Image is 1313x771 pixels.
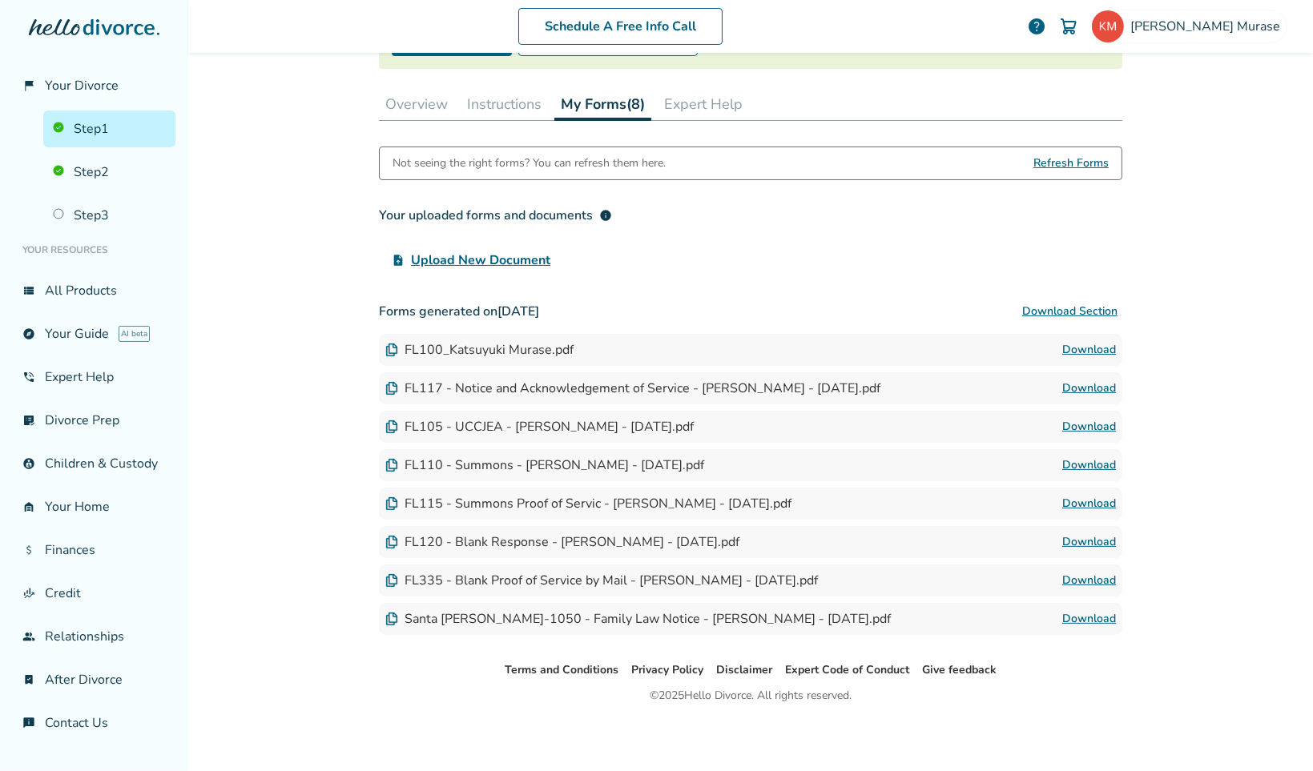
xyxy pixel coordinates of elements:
img: Cart [1059,17,1078,36]
span: list_alt_check [22,414,35,427]
a: flag_2Your Divorce [13,67,175,104]
a: Expert Code of Conduct [785,662,909,677]
span: view_list [22,284,35,297]
span: bookmark_check [22,673,35,686]
span: finance_mode [22,587,35,600]
img: Document [385,497,398,510]
img: Document [385,612,398,625]
div: FL105 - UCCJEA - [PERSON_NAME] - [DATE].pdf [385,418,694,436]
li: Give feedback [922,661,997,680]
div: FL115 - Summons Proof of Servic - [PERSON_NAME] - [DATE].pdf [385,495,791,512]
button: Instructions [461,88,548,120]
li: Disclaimer [716,661,772,680]
a: chat_infoContact Us [13,705,175,741]
a: Download [1062,571,1116,590]
div: FL117 - Notice and Acknowledgement of Service - [PERSON_NAME] - [DATE].pdf [385,379,880,397]
span: AI beta [119,326,150,342]
span: attach_money [22,544,35,556]
img: Document [385,343,398,356]
iframe: Chat Widget [1233,694,1313,771]
img: katsu610@gmail.com [1092,10,1124,42]
a: Step2 [43,154,175,191]
button: Overview [379,88,454,120]
img: Document [385,382,398,395]
a: Download [1062,379,1116,398]
span: Refresh Forms [1033,147,1109,179]
div: Not seeing the right forms? You can refresh them here. [393,147,666,179]
span: phone_in_talk [22,371,35,383]
a: Download [1062,532,1116,552]
span: flag_2 [22,79,35,92]
span: Your Divorce [45,77,119,94]
a: account_childChildren & Custody [13,445,175,482]
div: FL100_Katsuyuki Murase.pdf [385,341,574,359]
a: Privacy Policy [631,662,703,677]
button: Download Section [1017,295,1122,327]
div: Santa [PERSON_NAME]-1050 - Family Law Notice - [PERSON_NAME] - [DATE].pdf [385,610,891,628]
a: Download [1062,417,1116,436]
div: Your uploaded forms and documents [379,206,612,225]
a: attach_moneyFinances [13,532,175,568]
a: view_listAll Products [13,272,175,309]
a: Download [1062,494,1116,513]
img: Document [385,420,398,433]
a: Download [1062,609,1116,628]
a: Terms and Conditions [505,662,618,677]
a: Step1 [43,110,175,147]
a: list_alt_checkDivorce Prep [13,402,175,439]
div: FL120 - Blank Response - [PERSON_NAME] - [DATE].pdf [385,533,739,551]
a: garage_homeYour Home [13,488,175,525]
img: Document [385,574,398,587]
span: chat_info [22,717,35,729]
span: group [22,630,35,643]
span: account_child [22,457,35,470]
a: Schedule A Free Info Call [518,8,723,45]
img: Document [385,536,398,548]
a: exploreYour GuideAI beta [13,315,175,352]
img: Document [385,459,398,472]
h3: Forms generated on [DATE] [379,295,1122,327]
a: groupRelationships [13,618,175,655]
a: Download [1062,340,1116,359]
span: upload_file [392,254,405,267]
a: Download [1062,456,1116,475]
div: FL335 - Blank Proof of Service by Mail - [PERSON_NAME] - [DATE].pdf [385,572,818,589]
a: finance_modeCredit [13,575,175,612]
li: Your Resources [13,234,175,266]
a: help [1027,17,1046,36]
span: [PERSON_NAME] Murase [1130,18,1287,35]
button: Expert Help [658,88,749,120]
a: bookmark_checkAfter Divorce [13,661,175,698]
button: My Forms(8) [554,88,651,121]
span: garage_home [22,500,35,513]
a: Step3 [43,197,175,234]
span: explore [22,327,35,340]
span: Upload New Document [411,251,550,270]
span: info [599,209,612,222]
a: phone_in_talkExpert Help [13,359,175,396]
div: © 2025 Hello Divorce. All rights reserved. [650,686,852,705]
div: FL110 - Summons - [PERSON_NAME] - [DATE].pdf [385,456,704,474]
